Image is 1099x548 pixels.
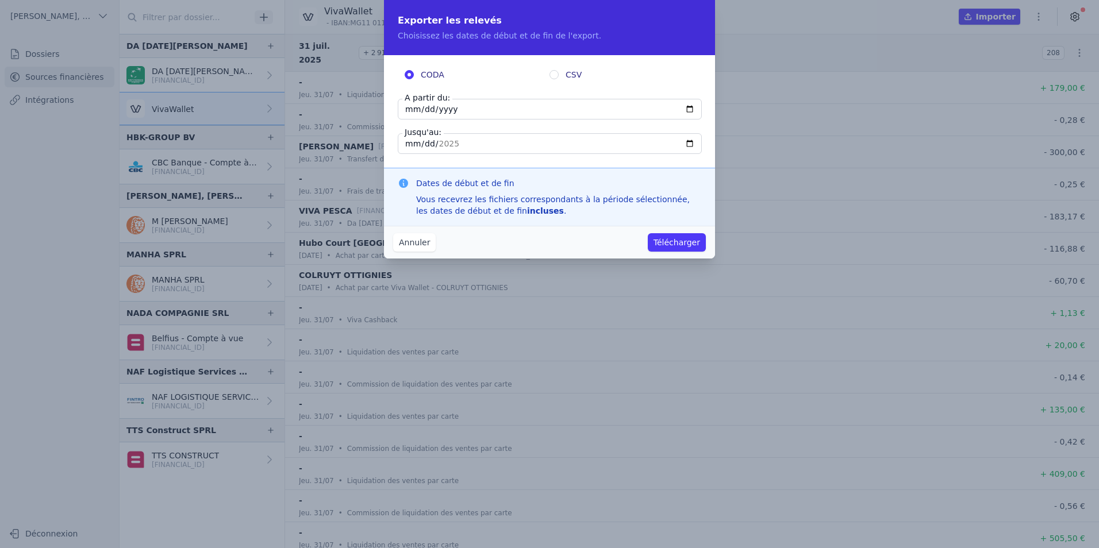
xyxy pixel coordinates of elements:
input: CSV [549,70,559,79]
button: Télécharger [648,233,706,252]
h3: Dates de début et de fin [416,177,701,189]
label: CODA [405,69,549,80]
label: Jusqu'au: [402,126,444,138]
strong: incluses [527,206,564,215]
div: Vous recevrez les fichiers correspondants à la période sélectionnée, les dates de début et de fin . [416,194,701,217]
label: A partir du: [402,92,452,103]
label: CSV [549,69,694,80]
span: CSV [566,69,582,80]
p: Choisissez les dates de début et de fin de l'export. [398,30,701,41]
button: Annuler [393,233,436,252]
input: CODA [405,70,414,79]
h2: Exporter les relevés [398,14,701,28]
span: CODA [421,69,444,80]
